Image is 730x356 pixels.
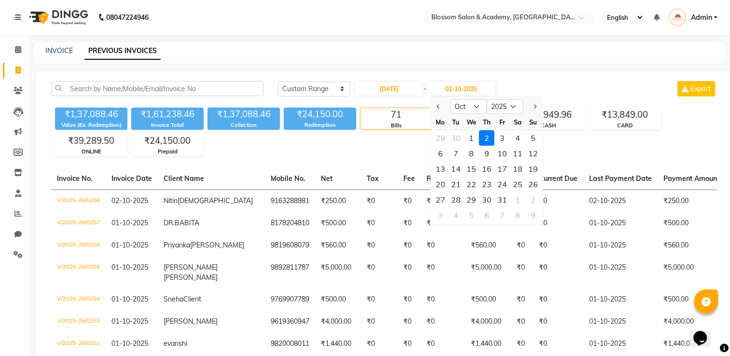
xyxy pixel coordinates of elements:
[403,174,415,183] span: Fee
[45,46,73,55] a: INVOICE
[463,130,479,146] div: Wednesday, October 1, 2025
[361,311,398,333] td: ₹0
[463,130,479,146] div: 1
[361,190,398,212] td: ₹0
[432,207,448,223] div: Monday, November 3, 2025
[51,234,106,257] td: V/2025-26/0256
[132,134,203,148] div: ₹24,150.00
[677,81,715,96] button: Export
[284,108,356,121] div: ₹24,150.00
[690,13,712,23] span: Admin
[494,161,510,177] div: 17
[84,42,161,60] a: PREVIOUS INVOICES
[583,257,658,288] td: 01-10-2025
[533,234,583,257] td: ₹0
[511,288,533,311] td: ₹0
[315,288,361,311] td: ₹500.00
[106,4,149,31] b: 08047224946
[533,333,583,355] td: ₹0
[479,146,494,161] div: 9
[432,146,448,161] div: Monday, October 6, 2025
[511,333,533,355] td: ₹0
[510,207,525,223] div: Saturday, November 8, 2025
[434,99,442,114] button: Previous month
[690,84,711,93] span: Export
[360,122,432,130] div: Bills
[494,114,510,130] div: Fr
[361,288,398,311] td: ₹0
[427,82,495,96] input: End Date
[265,257,315,288] td: 9892811787
[510,146,525,161] div: 11
[131,121,204,129] div: Invoice Total
[525,177,540,192] div: 26
[265,212,315,234] td: 8178204810
[448,192,463,207] div: 28
[424,84,427,94] span: -
[51,257,106,288] td: V/2025-26/0255
[111,263,148,272] span: 01-10-2025
[432,177,448,192] div: 20
[448,161,463,177] div: 14
[361,333,398,355] td: ₹0
[533,257,583,288] td: ₹0
[448,130,463,146] div: 30
[479,207,494,223] div: 6
[479,114,494,130] div: Th
[367,174,379,183] span: Tax
[448,114,463,130] div: Tu
[494,130,510,146] div: 3
[463,161,479,177] div: 15
[207,108,280,121] div: ₹1,37,088.46
[663,174,726,183] span: Payment Amount
[315,234,361,257] td: ₹560.00
[479,192,494,207] div: Thursday, October 30, 2025
[164,196,178,205] span: Nitin
[55,108,127,121] div: ₹1,37,088.46
[510,161,525,177] div: Saturday, October 18, 2025
[398,311,421,333] td: ₹0
[432,177,448,192] div: Monday, October 20, 2025
[463,146,479,161] div: 8
[265,311,315,333] td: 9619360947
[448,192,463,207] div: Tuesday, October 28, 2025
[463,177,479,192] div: 22
[432,130,448,146] div: 29
[463,177,479,192] div: Wednesday, October 22, 2025
[448,207,463,223] div: Tuesday, November 4, 2025
[265,333,315,355] td: 9820008011
[539,174,578,183] span: Current Due
[494,146,510,161] div: 10
[689,317,720,346] iframe: chat widget
[479,177,494,192] div: Thursday, October 23, 2025
[510,177,525,192] div: 25
[463,161,479,177] div: Wednesday, October 15, 2025
[494,192,510,207] div: 31
[463,207,479,223] div: 5
[164,241,190,249] span: Priyanka
[164,174,204,183] span: Client Name
[463,192,479,207] div: 29
[432,161,448,177] div: 13
[265,190,315,212] td: 9163288981
[510,114,525,130] div: Sa
[511,257,533,288] td: ₹0
[479,161,494,177] div: 16
[111,339,148,348] span: 01-10-2025
[583,212,658,234] td: 01-10-2025
[513,108,584,122] div: ₹83,949.96
[421,257,465,288] td: ₹0
[494,161,510,177] div: Friday, October 17, 2025
[511,234,533,257] td: ₹0
[432,130,448,146] div: Monday, September 29, 2025
[355,82,423,96] input: Start Date
[427,174,459,183] span: Round Off
[510,146,525,161] div: Saturday, October 11, 2025
[450,99,486,114] select: Select month
[315,333,361,355] td: ₹1,440.00
[164,339,187,348] span: evanshi
[398,190,421,212] td: ₹0
[589,108,661,122] div: ₹13,849.00
[479,130,494,146] div: Thursday, October 2, 2025
[361,212,398,234] td: ₹0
